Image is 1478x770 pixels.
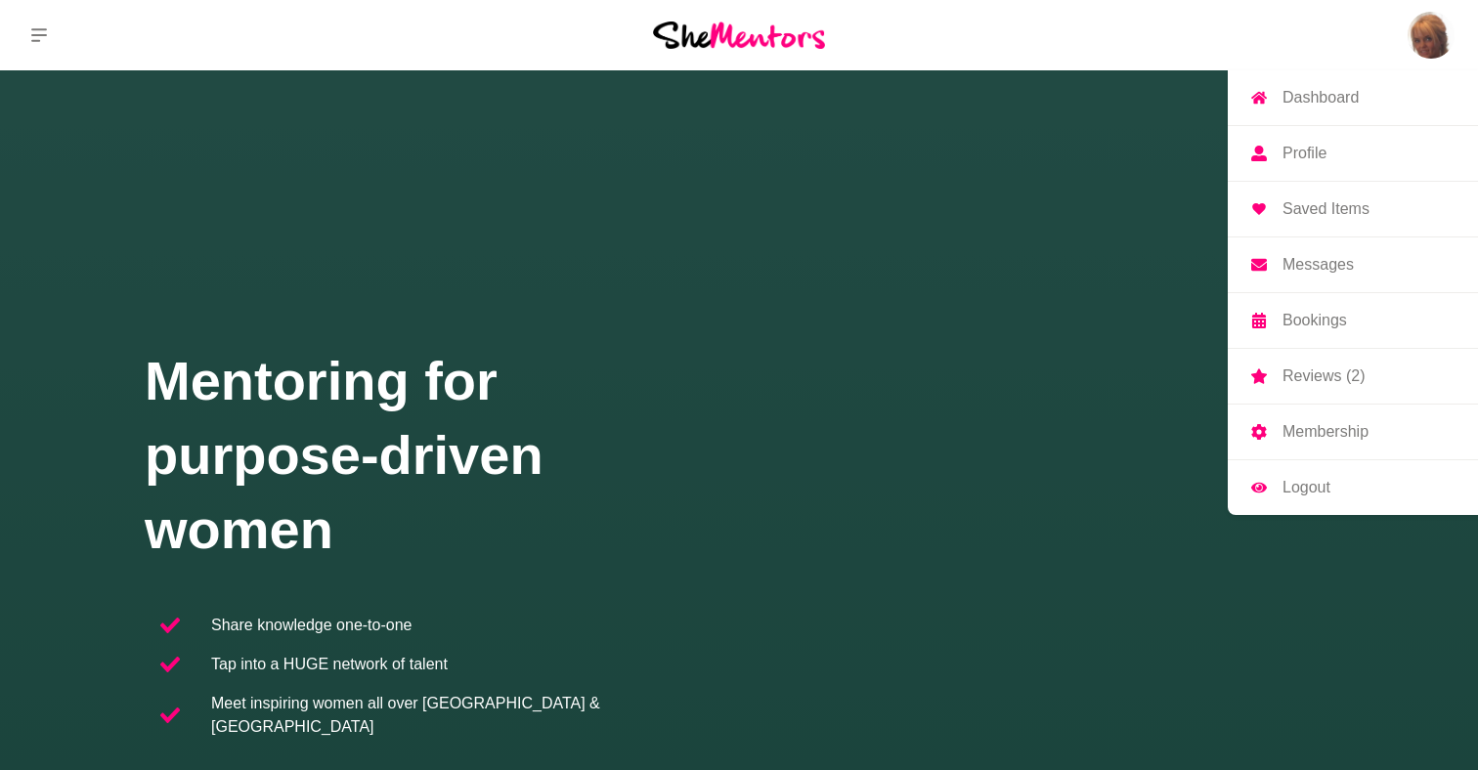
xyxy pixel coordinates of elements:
a: Messages [1228,237,1478,292]
a: Reviews (2) [1228,349,1478,404]
p: Share knowledge one-to-one [211,614,412,637]
a: Bookings [1228,293,1478,348]
a: KirstenDashboardProfileSaved ItemsMessagesBookingsReviews (2)MembershipLogout [1408,12,1455,59]
p: Logout [1282,480,1330,495]
p: Meet inspiring women all over [GEOGRAPHIC_DATA] & [GEOGRAPHIC_DATA] [211,692,723,739]
h1: Mentoring for purpose-driven women [145,344,739,567]
p: Saved Items [1282,201,1369,217]
a: Dashboard [1228,70,1478,125]
img: She Mentors Logo [653,21,825,48]
p: Tap into a HUGE network of talent [211,653,448,676]
p: Bookings [1282,313,1347,328]
a: Saved Items [1228,182,1478,236]
p: Dashboard [1282,90,1359,106]
p: Reviews (2) [1282,368,1365,384]
p: Membership [1282,424,1369,440]
p: Profile [1282,146,1326,161]
a: Profile [1228,126,1478,181]
p: Messages [1282,257,1354,273]
img: Kirsten [1408,12,1455,59]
